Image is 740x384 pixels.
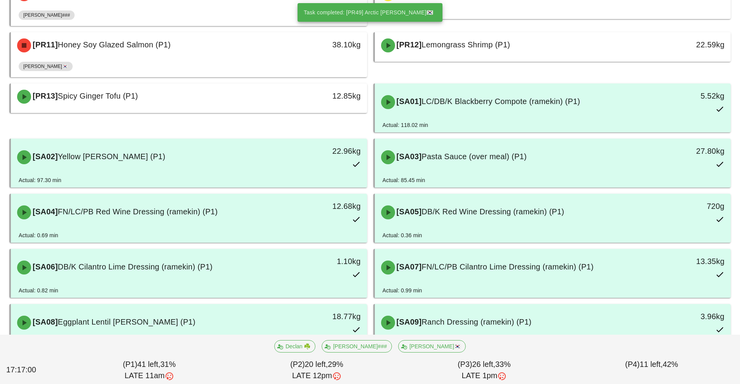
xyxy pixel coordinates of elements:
div: 3.96kg [646,310,724,323]
div: Actual: 0.99 min [383,286,422,295]
div: Actual: 85.45 min [383,176,425,184]
div: LATE 11am [67,370,232,382]
span: Pasta Sauce (over meal) (P1) [421,152,526,161]
div: Actual: 0.36 min [383,231,422,240]
div: 13.35kg [646,255,724,268]
div: 5.52kg [646,90,724,102]
span: [SA09] [395,318,422,326]
div: (P4) 42% [568,357,735,383]
span: [SA04] [31,207,58,216]
div: Actual: 0.82 min [19,286,58,295]
span: [SA03] [395,152,422,161]
span: [PERSON_NAME]🇰🇷 [23,62,68,71]
span: 11 left, [640,360,663,368]
span: [PERSON_NAME]### [327,341,387,352]
div: Actual: 118.02 min [383,121,428,129]
div: 17:17:00 [5,363,66,377]
div: 12.85kg [282,90,360,102]
div: (P1) 31% [66,357,233,383]
span: [SA06] [31,262,58,271]
span: [PR12] [395,40,422,49]
span: [SA08] [31,318,58,326]
div: 12.68kg [282,200,360,212]
span: Yellow [PERSON_NAME] (P1) [58,152,165,161]
span: Spicy Ginger Tofu (P1) [58,92,138,100]
div: 1.10kg [282,255,360,268]
span: Honey Soy Glazed Salmon (P1) [58,40,171,49]
div: Actual: 0.69 min [19,231,58,240]
span: [PERSON_NAME]### [23,10,70,20]
span: FN/LC/PB Cilantro Lime Dressing (ramekin) (P1) [421,262,594,271]
span: Ranch Dressing (ramekin) (P1) [421,318,531,326]
div: 38.10kg [282,38,360,51]
span: FN/LC/PB Red Wine Dressing (ramekin) (P1) [58,207,218,216]
span: Lemongrass Shrimp (P1) [421,40,510,49]
span: [SA07] [395,262,422,271]
div: 22.96kg [282,145,360,157]
span: 20 left, [305,360,328,368]
span: [PERSON_NAME]🇰🇷 [403,341,461,352]
span: [PR13] [31,92,58,100]
div: 720g [646,200,724,212]
div: (P3) 33% [400,357,568,383]
span: Eggplant Lentil [PERSON_NAME] (P1) [58,318,195,326]
span: 26 left, [472,360,495,368]
span: [PR11] [31,40,58,49]
span: 41 left, [137,360,160,368]
div: 18.77kg [282,310,360,323]
span: DB/K Red Wine Dressing (ramekin) (P1) [421,207,564,216]
div: Task completed: [PR49] Arctic [PERSON_NAME]🇰🇷 [298,3,439,22]
div: 22.59kg [646,38,724,51]
span: [SA01] [395,97,422,106]
span: [SA05] [395,207,422,216]
div: 27.80kg [646,145,724,157]
span: LC/DB/K Blackberry Compote (ramekin) (P1) [421,97,580,106]
div: LATE 1pm [402,370,566,382]
span: [SA02] [31,152,58,161]
span: Declan ☘️ [279,341,310,352]
div: (P2) 29% [233,357,400,383]
div: LATE 12pm [235,370,399,382]
div: Actual: 97.30 min [19,176,61,184]
span: DB/K Cilantro Lime Dressing (ramekin) (P1) [58,262,212,271]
